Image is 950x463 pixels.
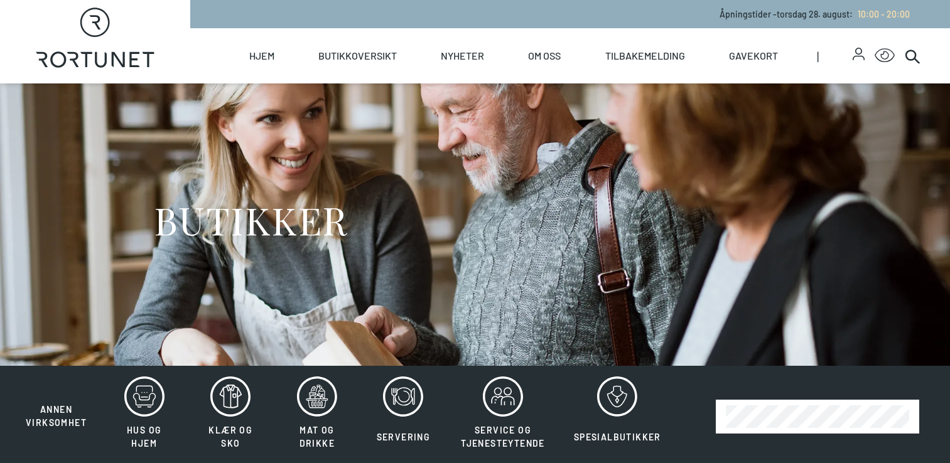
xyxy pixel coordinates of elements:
span: Annen virksomhet [26,404,87,428]
button: Service og tjenesteytende [448,376,558,457]
span: Service og tjenesteytende [461,425,545,449]
span: Klær og sko [208,425,252,449]
a: Om oss [528,28,561,83]
span: Spesialbutikker [574,432,661,442]
a: Gavekort [729,28,778,83]
button: Open Accessibility Menu [875,46,895,66]
a: 10:00 - 20:00 [853,9,910,19]
button: Klær og sko [189,376,273,457]
button: Servering [362,376,446,457]
h1: BUTIKKER [154,196,348,243]
a: Nyheter [441,28,484,83]
button: Hus og hjem [102,376,186,457]
a: Tilbakemelding [605,28,685,83]
p: Åpningstider - torsdag 28. august : [720,8,910,21]
button: Annen virksomhet [13,376,100,430]
span: | [817,28,853,83]
button: Spesialbutikker [561,376,674,457]
span: Hus og hjem [127,425,161,449]
a: Butikkoversikt [318,28,397,83]
span: 10:00 - 20:00 [858,9,910,19]
a: Hjem [249,28,274,83]
span: Servering [377,432,431,442]
button: Mat og drikke [275,376,359,457]
span: Mat og drikke [300,425,335,449]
